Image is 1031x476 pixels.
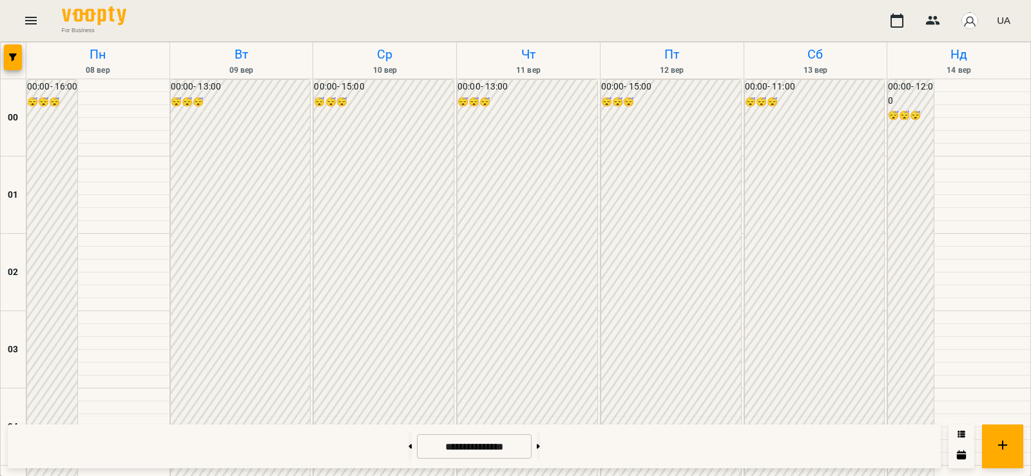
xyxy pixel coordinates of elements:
[8,188,18,202] h6: 01
[62,26,126,34] span: For Business
[28,44,168,64] h6: Пн
[602,64,742,77] h6: 12 вер
[745,80,885,94] h6: 00:00 - 11:00
[171,80,311,94] h6: 00:00 - 13:00
[745,95,885,109] h6: 😴😴😴
[8,111,18,125] h6: 00
[172,44,311,64] h6: Вт
[314,80,454,94] h6: 00:00 - 15:00
[315,64,454,77] h6: 10 вер
[602,44,742,64] h6: Пт
[315,44,454,64] h6: Ср
[888,109,934,123] h6: 😴😴😴
[458,95,597,109] h6: 😴😴😴
[458,80,597,94] h6: 00:00 - 13:00
[888,80,934,108] h6: 00:00 - 12:00
[746,44,885,64] h6: Сб
[62,6,126,25] img: Voopty Logo
[889,64,1028,77] h6: 14 вер
[997,14,1010,27] span: UA
[889,44,1028,64] h6: Нд
[8,265,18,280] h6: 02
[459,64,598,77] h6: 11 вер
[8,343,18,357] h6: 03
[746,64,885,77] h6: 13 вер
[601,95,741,109] h6: 😴😴😴
[27,95,77,109] h6: 😴😴😴
[27,80,77,94] h6: 00:00 - 16:00
[314,95,454,109] h6: 😴😴😴
[992,8,1016,32] button: UA
[601,80,741,94] h6: 00:00 - 15:00
[28,64,168,77] h6: 08 вер
[172,64,311,77] h6: 09 вер
[171,95,311,109] h6: 😴😴😴
[459,44,598,64] h6: Чт
[961,12,979,30] img: avatar_s.png
[15,5,46,36] button: Menu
